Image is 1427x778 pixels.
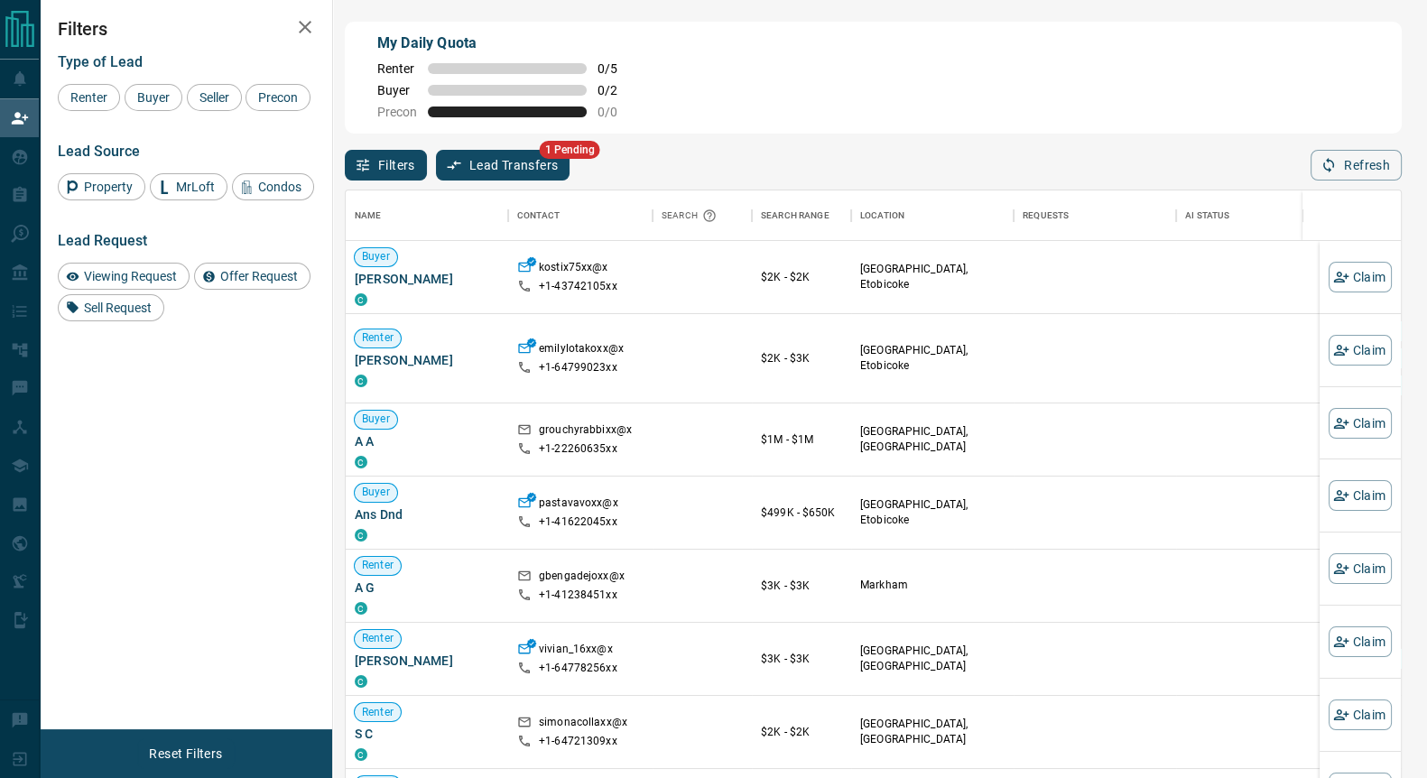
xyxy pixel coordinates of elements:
[58,294,164,321] div: Sell Request
[1311,150,1402,181] button: Refresh
[355,725,499,743] span: S C
[58,173,145,200] div: Property
[539,642,613,661] p: vivian_16xx@x
[539,279,617,294] p: +1- 43742105xx
[355,485,397,500] span: Buyer
[355,652,499,670] span: [PERSON_NAME]
[345,150,427,181] button: Filters
[150,173,227,200] div: MrLoft
[508,190,653,241] div: Contact
[355,529,367,542] div: condos.ca
[232,173,314,200] div: Condos
[194,263,310,290] div: Offer Request
[539,569,625,588] p: gbengadejoxx@x
[58,53,143,70] span: Type of Lead
[1329,553,1392,584] button: Claim
[355,579,499,597] span: A G
[355,602,367,615] div: condos.ca
[539,661,617,676] p: +1- 64778256xx
[860,262,1005,292] p: [GEOGRAPHIC_DATA], Etobicoke
[1329,626,1392,657] button: Claim
[377,105,417,119] span: Precon
[860,717,1005,747] p: [GEOGRAPHIC_DATA], [GEOGRAPHIC_DATA]
[539,734,617,749] p: +1- 64721309xx
[598,61,637,76] span: 0 / 5
[131,90,176,105] span: Buyer
[355,190,382,241] div: Name
[355,249,397,264] span: Buyer
[187,84,242,111] div: Seller
[539,441,617,457] p: +1- 22260635xx
[1023,190,1069,241] div: Requests
[252,90,304,105] span: Precon
[761,269,842,285] p: $2K - $2K
[860,644,1005,674] p: [GEOGRAPHIC_DATA], [GEOGRAPHIC_DATA]
[246,84,310,111] div: Precon
[355,412,397,427] span: Buyer
[598,83,637,97] span: 0 / 2
[377,83,417,97] span: Buyer
[539,422,632,441] p: grouchyrabbixx@x
[355,351,499,369] span: [PERSON_NAME]
[1329,335,1392,366] button: Claim
[1329,699,1392,730] button: Claim
[860,343,1005,374] p: [GEOGRAPHIC_DATA], Etobicoke
[58,263,190,290] div: Viewing Request
[539,360,617,375] p: +1- 64799023xx
[355,293,367,306] div: condos.ca
[252,180,308,194] span: Condos
[78,269,183,283] span: Viewing Request
[355,375,367,387] div: condos.ca
[539,341,624,360] p: emilylotakoxx@x
[598,105,637,119] span: 0 / 0
[761,350,842,366] p: $2K - $3K
[170,180,221,194] span: MrLoft
[761,578,842,594] p: $3K - $3K
[860,497,1005,528] p: [GEOGRAPHIC_DATA], Etobicoke
[761,190,829,241] div: Search Range
[1329,262,1392,292] button: Claim
[355,330,401,346] span: Renter
[125,84,182,111] div: Buyer
[58,18,314,40] h2: Filters
[78,301,158,315] span: Sell Request
[860,190,904,241] div: Location
[355,270,499,288] span: [PERSON_NAME]
[193,90,236,105] span: Seller
[1176,190,1375,241] div: AI Status
[355,432,499,450] span: A A
[1329,480,1392,511] button: Claim
[761,724,842,740] p: $2K - $2K
[517,190,560,241] div: Contact
[355,675,367,688] div: condos.ca
[539,260,608,279] p: kostix75xx@x
[752,190,851,241] div: Search Range
[860,424,1005,455] p: [GEOGRAPHIC_DATA], [GEOGRAPHIC_DATA]
[137,738,234,769] button: Reset Filters
[78,180,139,194] span: Property
[346,190,508,241] div: Name
[355,705,401,720] span: Renter
[539,514,617,530] p: +1- 41622045xx
[58,232,147,249] span: Lead Request
[761,431,842,448] p: $1M - $1M
[539,588,617,603] p: +1- 41238451xx
[1014,190,1176,241] div: Requests
[539,715,627,734] p: simonacollaxx@x
[355,631,401,646] span: Renter
[539,496,618,514] p: pastavavoxx@x
[58,143,140,160] span: Lead Source
[761,505,842,521] p: $499K - $650K
[860,578,1005,593] p: Markham
[64,90,114,105] span: Renter
[355,456,367,468] div: condos.ca
[851,190,1014,241] div: Location
[355,748,367,761] div: condos.ca
[355,505,499,523] span: Ans Dnd
[761,651,842,667] p: $3K - $3K
[58,84,120,111] div: Renter
[377,32,637,54] p: My Daily Quota
[540,141,600,159] span: 1 Pending
[1185,190,1229,241] div: AI Status
[1329,408,1392,439] button: Claim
